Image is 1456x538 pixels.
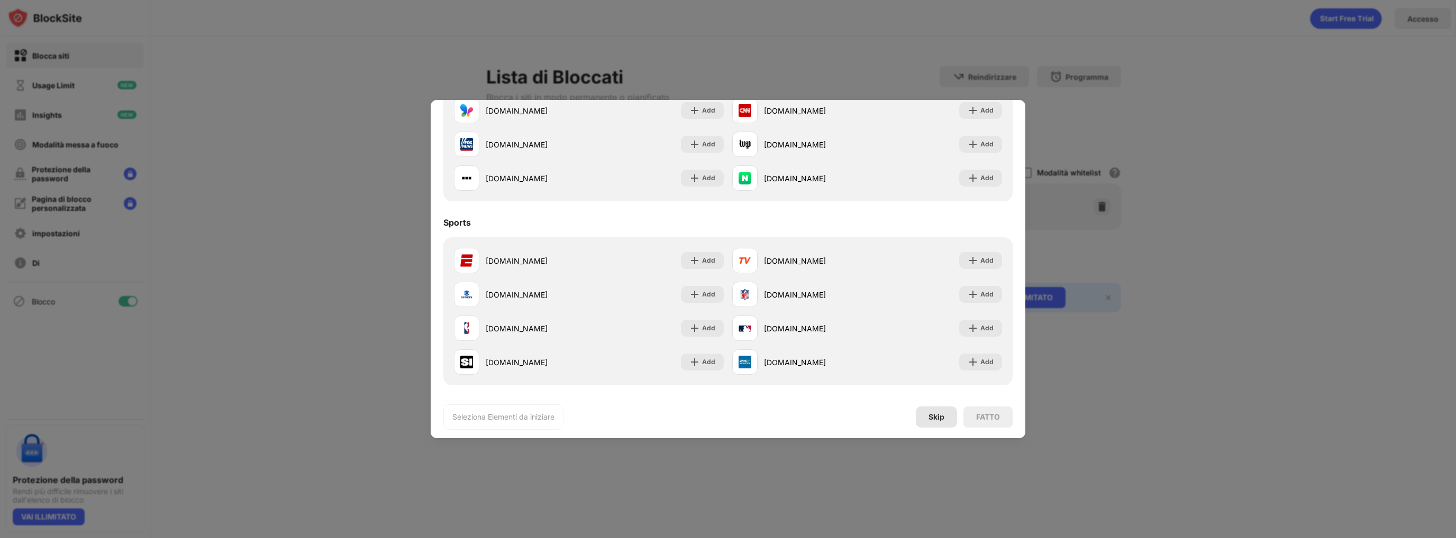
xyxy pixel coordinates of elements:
div: Add [980,173,994,183]
img: favicons [739,138,751,151]
img: favicons [739,104,751,117]
div: Skip [929,413,944,421]
div: Add [980,357,994,367]
div: [DOMAIN_NAME] [764,323,867,334]
img: favicons [460,288,473,301]
img: favicons [739,322,751,335]
div: [DOMAIN_NAME] [486,289,589,300]
div: [DOMAIN_NAME] [764,357,867,368]
div: [DOMAIN_NAME] [764,173,867,184]
img: favicons [460,356,473,368]
div: [DOMAIN_NAME] [486,105,589,116]
div: Add [980,289,994,300]
div: [DOMAIN_NAME] [764,139,867,150]
div: Add [702,357,715,367]
div: Add [702,105,715,116]
div: [DOMAIN_NAME] [764,289,867,300]
div: Add [980,323,994,333]
img: favicons [739,172,751,184]
div: [DOMAIN_NAME] [764,255,867,266]
img: favicons [739,356,751,368]
div: [DOMAIN_NAME] [486,323,589,334]
div: [DOMAIN_NAME] [486,357,589,368]
div: Sports [443,217,471,228]
div: [DOMAIN_NAME] [486,139,589,150]
div: [DOMAIN_NAME] [486,255,589,266]
div: Add [980,139,994,150]
div: Add [702,289,715,300]
div: Seleziona Elementi da iniziare [452,412,554,422]
div: Add [702,323,715,333]
div: [DOMAIN_NAME] [764,105,867,116]
img: favicons [460,322,473,335]
div: Add [702,173,715,183]
img: favicons [460,172,473,184]
img: favicons [460,254,473,267]
img: favicons [739,288,751,301]
div: Add [980,255,994,266]
div: [DOMAIN_NAME] [486,173,589,184]
img: favicons [739,254,751,267]
div: Add [702,255,715,266]
img: favicons [460,104,473,117]
div: Add [702,139,715,150]
img: favicons [460,138,473,151]
div: Add [980,105,994,116]
div: FATTO [976,413,1000,421]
